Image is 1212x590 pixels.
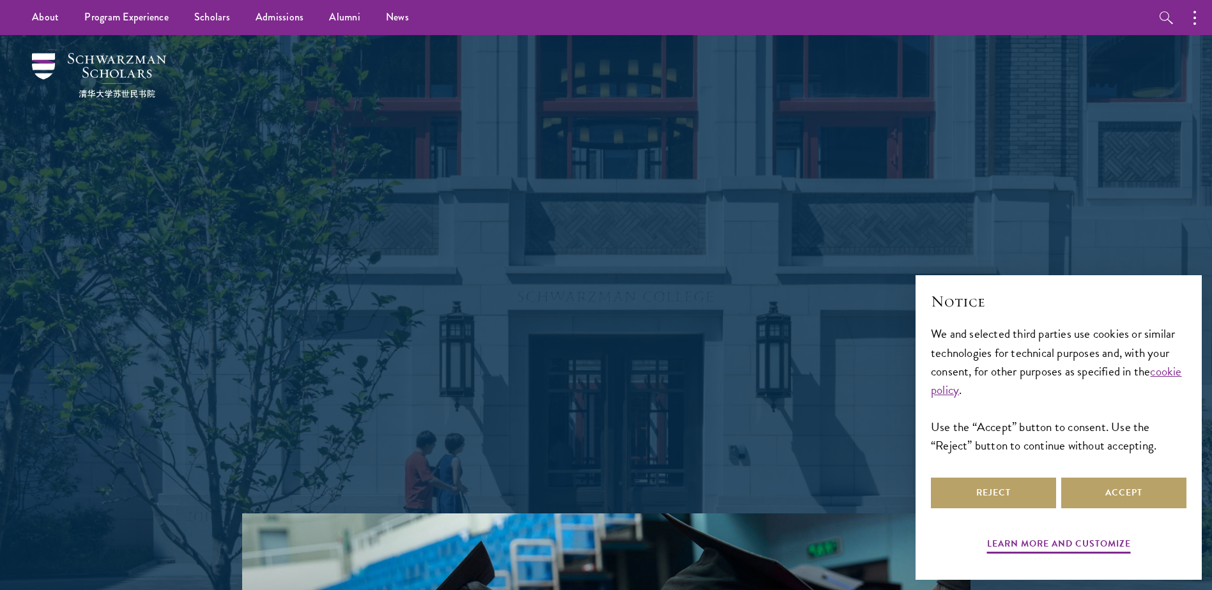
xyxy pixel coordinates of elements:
img: Schwarzman Scholars [32,53,166,98]
button: Learn more and customize [987,536,1131,556]
button: Reject [931,478,1056,508]
div: We and selected third parties use cookies or similar technologies for technical purposes and, wit... [931,324,1186,454]
h2: Notice [931,291,1186,312]
a: cookie policy [931,362,1182,399]
button: Accept [1061,478,1186,508]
